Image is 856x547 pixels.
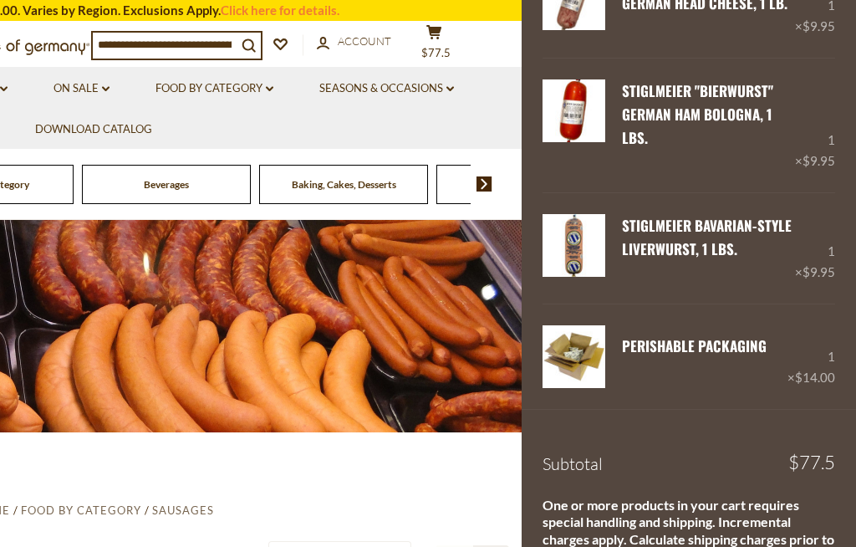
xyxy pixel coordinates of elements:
[144,178,189,191] a: Beverages
[788,453,835,472] span: $77.5
[802,153,835,168] span: $9.95
[319,79,454,98] a: Seasons & Occasions
[543,79,605,172] a: Stiglmeier "Bierwurst" German Ham Bologna, 1 lbs.
[338,34,391,48] span: Account
[802,264,835,279] span: $9.95
[787,325,835,388] div: 1 ×
[292,178,396,191] a: Baking, Cakes, Desserts
[409,24,459,66] button: $77.5
[622,335,767,356] a: PERISHABLE Packaging
[476,176,492,192] img: next arrow
[543,214,605,277] img: Stiglmeier Bavarian-style Liverwurst, 1 lbs.
[795,214,835,283] div: 1 ×
[421,46,451,59] span: $77.5
[53,79,110,98] a: On Sale
[543,79,605,142] img: Stiglmeier "Bierwurst" German Ham Bologna, 1 lbs.
[221,3,339,18] a: Click here for details.
[35,120,152,139] a: Download Catalog
[543,453,603,474] span: Subtotal
[543,214,605,283] a: Stiglmeier Bavarian-style Liverwurst, 1 lbs.
[152,504,214,517] a: Sausages
[317,33,391,51] a: Account
[622,80,773,149] a: Stiglmeier "Bierwurst" German Ham Bologna, 1 lbs.
[155,79,273,98] a: Food By Category
[543,325,605,388] img: PERISHABLE Packaging
[795,79,835,172] div: 1 ×
[622,215,792,259] a: Stiglmeier Bavarian-style Liverwurst, 1 lbs.
[21,504,141,517] a: Food By Category
[802,18,835,33] span: $9.95
[795,370,835,385] span: $14.00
